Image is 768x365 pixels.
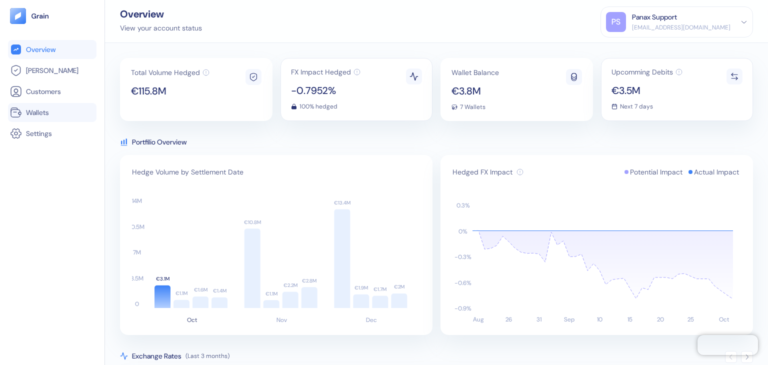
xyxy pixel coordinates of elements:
[10,106,94,118] a: Wallets
[632,23,730,32] div: [EMAIL_ADDRESS][DOMAIN_NAME]
[630,167,682,177] span: Potential Impact
[10,43,94,55] a: Overview
[26,86,61,96] span: Customers
[458,227,467,235] text: 0 %
[454,279,471,287] text: -0.6 %
[627,315,632,323] text: 15
[135,300,139,308] text: 0
[597,315,602,323] text: 10
[26,44,55,54] span: Overview
[564,315,574,323] text: Sep
[657,315,664,323] text: 20
[130,274,143,282] text: 3.5M
[132,167,243,177] span: Hedge Volume by Settlement Date
[611,68,673,75] span: Upcomming Debits
[244,219,261,225] text: €10.8M
[132,197,142,205] text: 14M
[451,86,499,96] span: €3.8M
[213,287,226,294] text: €1.4M
[132,137,186,147] span: Portfilio Overview
[175,290,187,296] text: €1.1M
[10,8,26,24] img: logo-tablet-V2.svg
[26,107,49,117] span: Wallets
[719,315,729,323] text: Oct
[302,277,316,284] text: €2.8M
[632,12,677,22] div: Panax Support
[354,284,368,291] text: €1.9M
[697,335,758,355] iframe: Chatra live chat
[120,23,202,33] div: View your account status
[536,315,541,323] text: 31
[611,85,682,95] span: €3.5M
[366,316,377,324] text: Dec
[276,316,287,324] text: Nov
[131,69,200,76] span: Total Volume Hedged
[394,283,404,290] text: €2M
[334,199,350,206] text: €13.4M
[456,201,470,209] text: 0.3 %
[10,127,94,139] a: Settings
[291,68,351,75] span: FX Impact Hedged
[10,85,94,97] a: Customers
[133,248,141,256] text: 7M
[31,12,49,19] img: logo
[132,351,181,361] span: Exchange Rates
[156,275,169,282] text: €3.1M
[454,304,471,312] text: -0.9 %
[694,167,739,177] span: Actual Impact
[187,316,197,324] text: Oct
[473,315,484,323] text: Aug
[451,69,499,76] span: Wallet Balance
[505,315,512,323] text: 26
[452,167,512,177] span: Hedged FX Impact
[373,286,386,292] text: €1.7M
[185,352,229,360] span: (Last 3 months)
[620,103,653,109] span: Next 7 days
[131,86,209,96] span: €115.8M
[120,9,202,19] div: Overview
[460,104,485,110] span: 7 Wallets
[687,315,694,323] text: 25
[265,290,277,297] text: €1.1M
[194,286,207,293] text: €1.6M
[283,282,297,288] text: €2.2M
[26,128,52,138] span: Settings
[10,64,94,76] a: [PERSON_NAME]
[299,103,337,109] span: 100% hedged
[454,253,471,261] text: -0.3 %
[26,65,78,75] span: [PERSON_NAME]
[129,223,144,231] text: 10.5M
[291,85,360,95] span: -0.7952%
[606,12,626,32] div: PS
